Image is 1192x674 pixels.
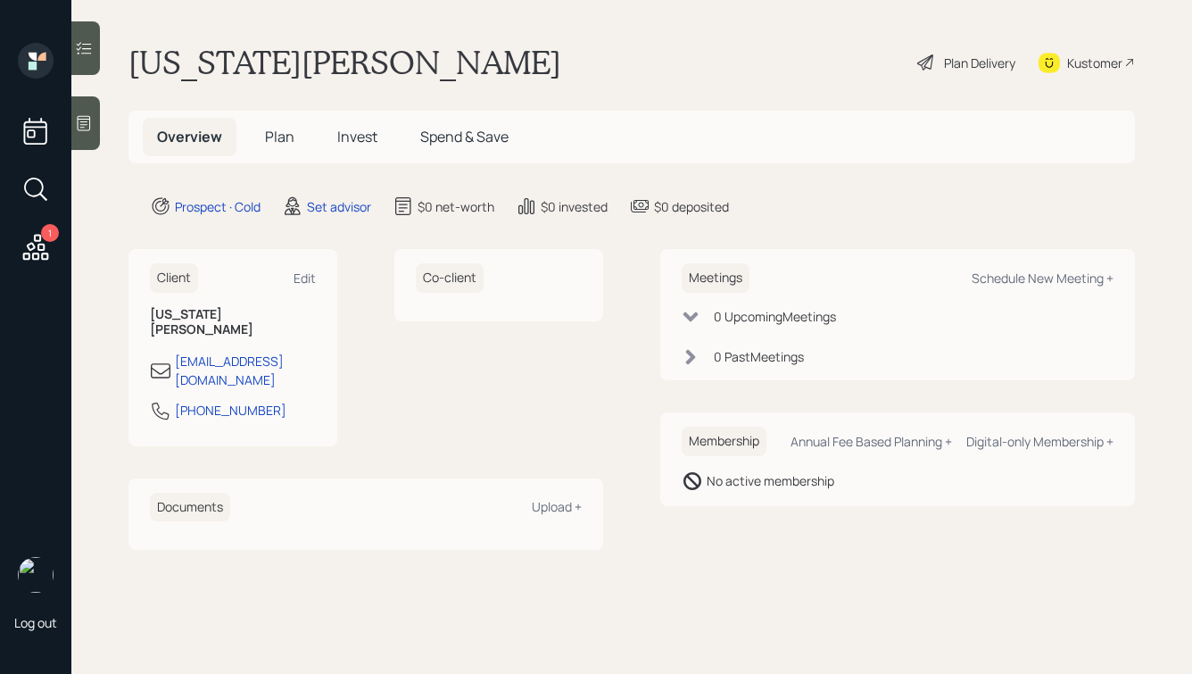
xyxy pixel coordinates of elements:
div: Plan Delivery [944,54,1015,72]
span: Overview [157,127,222,146]
h6: Co-client [416,263,484,293]
span: Plan [265,127,294,146]
h6: [US_STATE][PERSON_NAME] [150,307,316,337]
div: $0 net-worth [418,197,494,216]
div: No active membership [707,471,834,490]
div: Edit [294,270,316,287]
div: Log out [14,614,57,631]
h6: Client [150,263,198,293]
div: 0 Upcoming Meeting s [714,307,836,326]
div: [PHONE_NUMBER] [175,401,286,420]
div: Prospect · Cold [175,197,261,216]
div: Schedule New Meeting + [972,270,1113,287]
div: $0 invested [541,197,608,216]
span: Spend & Save [420,127,509,146]
div: Upload + [532,498,582,515]
h6: Documents [150,493,230,522]
div: Set advisor [307,197,371,216]
span: Invest [337,127,377,146]
div: Digital-only Membership + [966,433,1113,450]
h6: Membership [682,427,766,456]
div: Kustomer [1067,54,1122,72]
div: 0 Past Meeting s [714,347,804,366]
div: [EMAIL_ADDRESS][DOMAIN_NAME] [175,352,316,389]
div: 1 [41,224,59,242]
h6: Meetings [682,263,749,293]
h1: [US_STATE][PERSON_NAME] [128,43,561,82]
div: Annual Fee Based Planning + [791,433,952,450]
img: hunter_neumayer.jpg [18,557,54,593]
div: $0 deposited [654,197,729,216]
